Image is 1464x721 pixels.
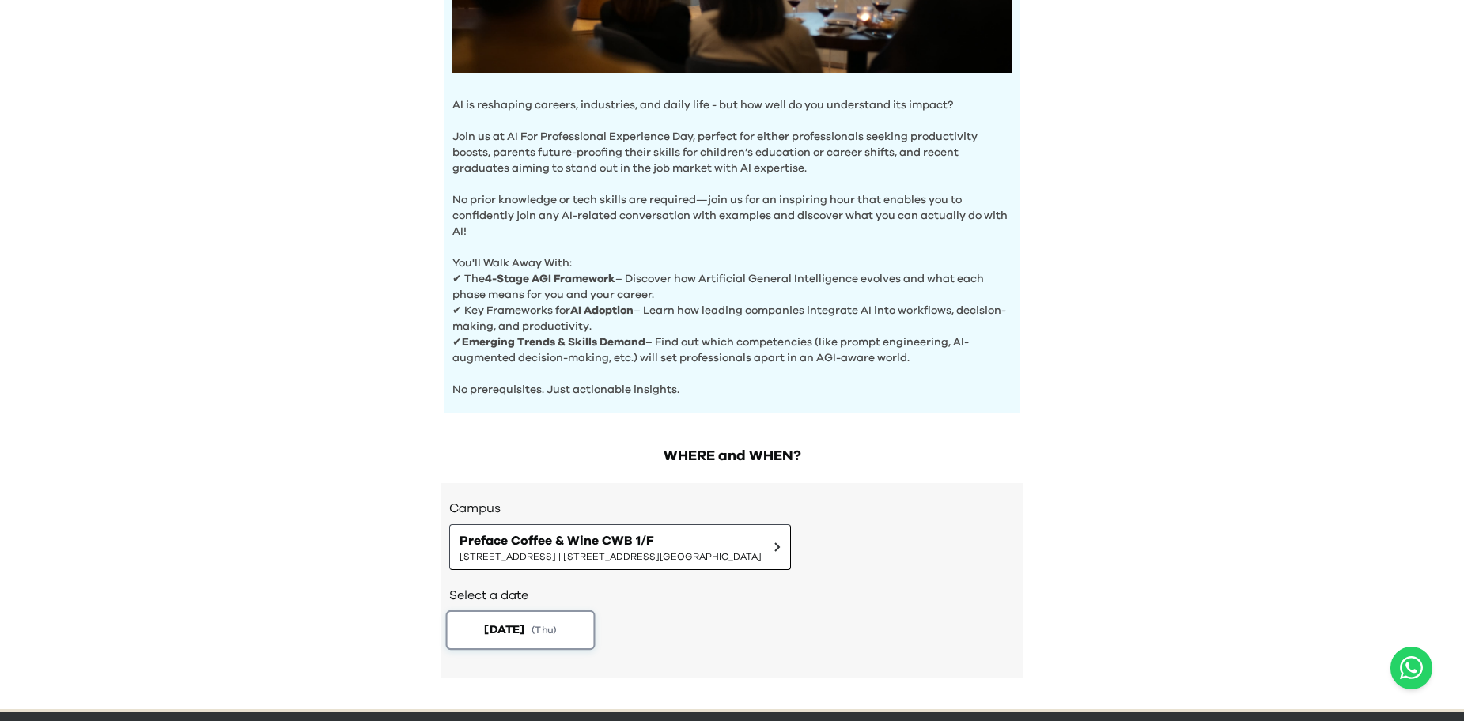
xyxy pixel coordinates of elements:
button: Open WhatsApp chat [1390,647,1432,689]
b: Emerging Trends & Skills Demand [462,337,645,348]
a: Chat with us on WhatsApp [1390,647,1432,689]
h2: WHERE and WHEN? [441,445,1023,467]
span: [STREET_ADDRESS] | [STREET_ADDRESS][GEOGRAPHIC_DATA] [460,550,762,563]
p: ✔ The – Discover how Artificial General Intelligence evolves and what each phase means for you an... [452,271,1012,303]
p: Join us at AI For Professional Experience Day, perfect for either professionals seeking productiv... [452,113,1012,176]
h3: Campus [449,499,1016,518]
p: ✔ Key Frameworks for – Learn how leading companies integrate AI into workflows, decision-making, ... [452,303,1012,334]
p: AI is reshaping careers, industries, and daily life - but how well do you understand its impact? [452,97,1012,113]
span: ( Thu ) [532,623,557,636]
p: ✔ – Find out which competencies (like prompt engineering, AI-augmented decision-making, etc.) wil... [452,334,1012,366]
span: [DATE] [484,621,524,638]
button: [DATE](Thu) [445,610,595,650]
button: Preface Coffee & Wine CWB 1/F[STREET_ADDRESS] | [STREET_ADDRESS][GEOGRAPHIC_DATA] [449,524,791,570]
p: No prerequisites. Just actionable insights. [452,366,1012,398]
h2: Select a date [449,586,1016,605]
b: AI Adoption [570,305,634,316]
b: 4-Stage AGI Framework [485,274,615,285]
span: Preface Coffee & Wine CWB 1/F [460,531,762,550]
p: You'll Walk Away With: [452,240,1012,271]
p: No prior knowledge or tech skills are required—join us for an inspiring hour that enables you to ... [452,176,1012,240]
